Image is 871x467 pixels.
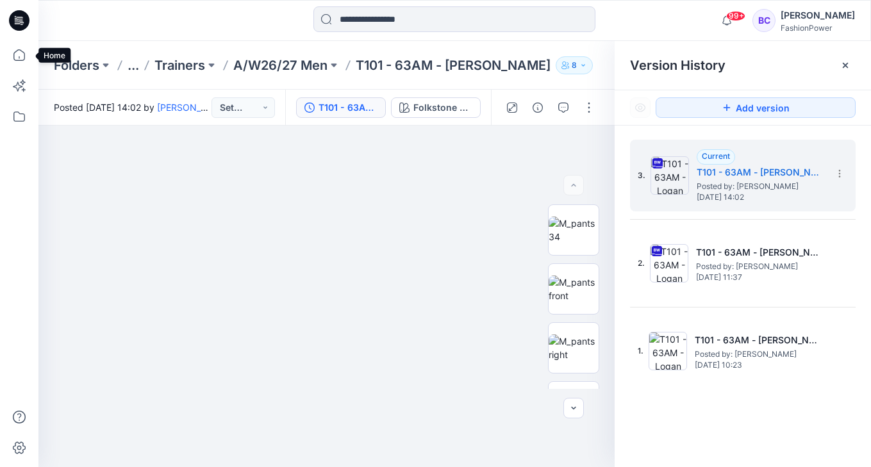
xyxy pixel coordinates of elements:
[696,245,824,260] h5: T101 - 63AM - Logan
[697,180,825,193] span: Posted by: Guerline Kamp
[630,97,651,118] button: Show Hidden Versions
[638,170,645,181] span: 3.
[549,334,599,361] img: M_pants right
[549,217,599,243] img: M_pants 34
[527,97,548,118] button: Details
[391,97,481,118] button: Folkstone Gray + Black Beauty
[154,56,205,74] a: Trainers
[702,151,730,161] span: Current
[840,60,850,70] button: Close
[556,56,593,74] button: 8
[128,56,139,74] button: ...
[650,244,688,283] img: T101 - 63AM - Logan
[319,101,377,115] div: T101 - 63AM - Logan
[695,332,823,348] h5: T101 - 63AM - Logan
[413,101,472,115] div: Folkstone Gray + Black Beauty
[781,8,855,23] div: [PERSON_NAME]
[157,102,229,113] a: [PERSON_NAME]
[726,11,745,21] span: 99+
[54,56,99,74] a: Folders
[696,260,824,273] span: Posted by: Guerline Kamp
[656,97,856,118] button: Add version
[630,58,726,73] span: Version History
[697,193,825,202] span: [DATE] 14:02
[651,156,689,195] img: T101 - 63AM - Logan
[697,165,825,180] h5: T101 - 63AM - Logan
[638,258,645,269] span: 2.
[296,97,386,118] button: T101 - 63AM - [PERSON_NAME]
[233,56,328,74] a: A/W26/27 Men
[695,361,823,370] span: [DATE] 10:23
[638,345,643,357] span: 1.
[752,9,776,32] div: BC
[649,332,687,370] img: T101 - 63AM - Logan
[572,58,577,72] p: 8
[781,23,855,33] div: FashionPower
[356,56,551,74] p: T101 - 63AM - [PERSON_NAME]
[696,273,824,282] span: [DATE] 11:37
[54,101,212,114] span: Posted [DATE] 14:02 by
[549,275,599,302] img: M_pants front
[695,348,823,361] span: Posted by: Bibi Castelijns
